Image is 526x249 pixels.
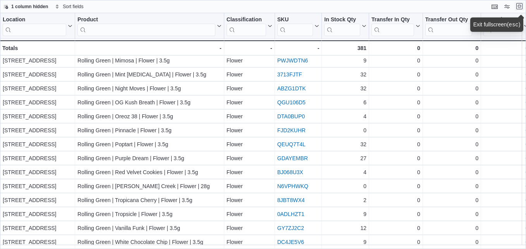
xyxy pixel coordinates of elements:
a: QGU106D5 [277,99,306,105]
div: Totals [2,43,72,53]
div: 0 [371,140,420,149]
div: Flower [227,209,272,219]
div: 9 [324,209,366,219]
div: 0 [371,98,420,107]
div: Flower [227,112,272,121]
div: Rolling Green | Red Velvet Cookies | Flower | 3.5g [77,168,222,177]
div: 12 [324,223,366,233]
div: Flower [227,237,272,247]
button: Display options [502,2,512,11]
div: 32 [324,140,366,149]
div: Classification [227,16,266,36]
a: QEUQ7T4L [277,141,306,147]
div: 0 [425,70,478,79]
div: Rolling Green | Vanilla Funk | Flower | 3.5g [77,223,222,233]
a: GY7ZJ2C2 [277,225,304,231]
div: [STREET_ADDRESS] [3,98,72,107]
button: Exit fullscreen [515,2,524,11]
div: 0 [425,237,478,247]
div: [STREET_ADDRESS] [3,209,72,219]
div: Exit fullscreen ( ) [473,21,521,29]
div: Flower [227,223,272,233]
span: Sort fields [63,3,83,10]
div: 0 [425,195,478,205]
div: Transfer Out Qty [425,16,472,36]
div: 0 [371,126,420,135]
div: Transfer In Qty [371,16,414,36]
div: 0 [324,126,366,135]
button: Product [77,16,222,36]
a: PWJWDTN6 [277,57,308,64]
div: 0 [371,84,420,93]
div: - [77,43,222,53]
div: 0 [425,168,478,177]
div: 27 [324,154,366,163]
div: 32 [324,84,366,93]
div: 0 [371,168,420,177]
div: SKU [277,16,313,24]
div: SKU URL [277,16,313,36]
div: 9 [324,237,366,247]
div: 0 [371,223,420,233]
div: Rolling Green | [PERSON_NAME] Creek | Flower | 28g [77,182,222,191]
a: 0ADLHZT1 [277,211,304,217]
div: Rolling Green | Tropsicle | Flower | 3.5g [77,209,222,219]
div: 0 [425,182,478,191]
div: Product [77,16,215,36]
div: [STREET_ADDRESS] [3,182,72,191]
a: 3713FJTF [277,71,302,78]
div: [STREET_ADDRESS] [3,56,72,65]
div: In Stock Qty [324,16,360,36]
a: BJ068U3X [277,169,303,175]
div: 0 [425,154,478,163]
div: 0 [371,112,420,121]
div: - [227,43,272,53]
div: [STREET_ADDRESS] [3,223,72,233]
div: 2 [324,195,366,205]
div: [STREET_ADDRESS] [3,70,72,79]
a: ABZG1DTK [277,85,306,92]
div: 32 [324,70,366,79]
div: [STREET_ADDRESS] [3,140,72,149]
a: GDAYEMBR [277,155,308,161]
button: Transfer In Qty [371,16,420,36]
button: 1 column hidden [0,2,51,11]
div: 0 [425,43,478,53]
a: 8JBT8WX4 [277,197,305,203]
div: 0 [425,209,478,219]
div: 0 [371,70,420,79]
button: Location [3,16,72,36]
button: Classification [227,16,272,36]
div: 9 [324,56,366,65]
div: [STREET_ADDRESS] [3,168,72,177]
div: Location [3,16,66,36]
div: 0 [425,98,478,107]
div: Flower [227,56,272,65]
div: Transfer Out Qty [425,16,472,24]
div: 4 [324,112,366,121]
div: On Order Qty [483,16,522,24]
div: Flower [227,84,272,93]
div: Flower [227,98,272,107]
div: 0 [371,195,420,205]
div: [STREET_ADDRESS] [3,195,72,205]
div: Transfer In Qty [371,16,414,24]
div: 0 [425,126,478,135]
div: 0 [371,43,420,53]
div: Rolling Green | Poptart | Flower | 3.5g [77,140,222,149]
a: DC4JE5V6 [277,239,304,245]
button: Transfer Out Qty [425,16,478,36]
div: 0 [371,56,420,65]
div: Classification [227,16,266,24]
button: In Stock Qty [324,16,366,36]
div: In Stock Qty [324,16,360,24]
div: Rolling Green | White Chocolate Chip | Flower | 3.5g [77,237,222,247]
div: 0 [425,140,478,149]
div: Flower [227,195,272,205]
button: SKU [277,16,320,36]
kbd: esc [509,22,519,28]
button: Keyboard shortcuts [490,2,499,11]
div: 0 [425,56,478,65]
div: Flower [227,182,272,191]
div: Rolling Green | Pinnacle | Flower | 3.5g [77,126,222,135]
